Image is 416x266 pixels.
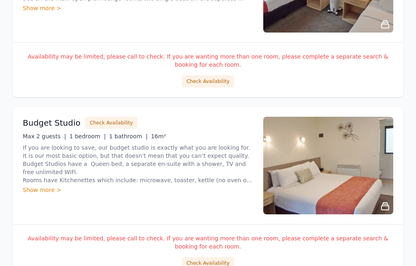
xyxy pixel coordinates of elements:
h3: Budget Studio [23,118,80,129]
button: Check Availability [182,76,234,88]
button: Check Availability [85,117,137,129]
span: 1 bedroom | [69,133,106,140]
div: Show more > [23,186,253,194]
span: Max 2 guests | [23,133,66,140]
p: If you are looking to save, our budget studio is exactly what you are looking for. It is our most... [23,144,253,185]
span: 1 bathroom | [109,133,147,140]
div: Show more > [23,4,253,13]
span: 16m² [151,133,166,140]
p: Availability may be limited, please call to check. If you are wanting more than one room, please ... [23,235,393,251]
p: Availability may be limited, please call to check. If you are wanting more than one room, please ... [23,53,393,69]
